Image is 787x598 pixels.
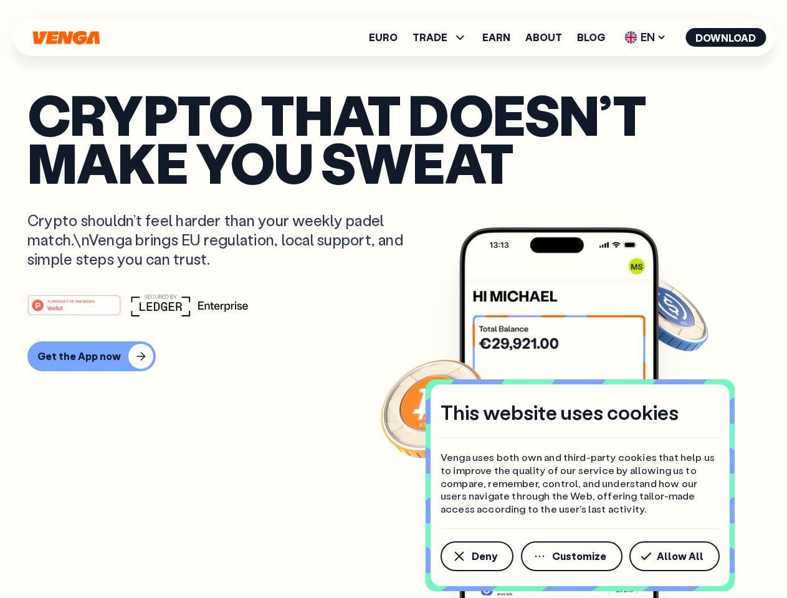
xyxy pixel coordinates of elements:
p: Crypto shouldn’t feel harder than your weekly padel match.\nVenga brings EU regulation, local sup... [27,211,421,269]
div: Get the App now [37,350,121,363]
tspan: #1 PRODUCT OF THE MONTH [47,299,95,303]
p: Venga uses both own and third-party cookies that help us to improve the quality of our service by... [441,451,720,516]
span: TRADE [413,30,467,45]
button: Get the App now [27,341,156,371]
a: Euro [369,32,398,42]
button: Customize [521,541,622,571]
a: Earn [482,32,510,42]
span: EN [620,27,670,47]
tspan: Web3 [47,304,63,311]
span: Customize [552,551,606,561]
button: Download [685,28,766,47]
span: Deny [472,551,497,561]
svg: Home [31,31,101,45]
img: flag-uk [624,31,637,44]
a: About [525,32,562,42]
button: Deny [441,541,513,571]
a: #1 PRODUCT OF THE MONTHWeb3 [27,302,121,318]
span: Allow All [657,551,704,561]
a: Blog [577,32,605,42]
h4: This website uses cookies [441,399,679,425]
a: Get the App now [27,341,760,371]
img: USDC coin [621,268,711,358]
button: Allow All [629,541,720,571]
span: TRADE [413,32,447,42]
img: Bitcoin [378,352,490,464]
p: Crypto that doesn’t make you sweat [27,90,760,186]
